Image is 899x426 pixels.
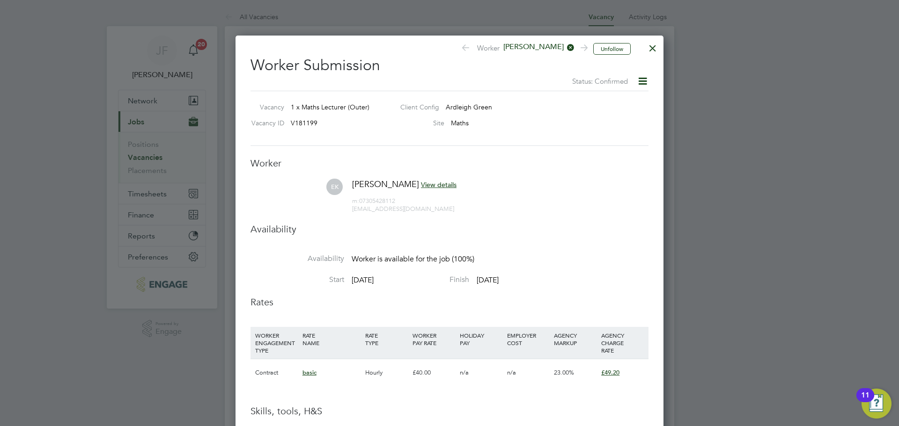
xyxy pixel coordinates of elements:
div: HOLIDAY PAY [457,327,505,351]
label: Client Config [393,103,439,111]
h3: Skills, tools, H&S [251,405,648,417]
span: Worker is available for the job (100%) [352,254,474,264]
span: £49.20 [601,368,619,376]
span: View details [421,181,457,189]
span: V181199 [291,119,317,127]
span: 07305428112 [352,197,395,205]
span: EK [326,179,343,195]
span: m: [352,197,359,205]
div: Hourly [363,359,410,386]
label: Finish [376,275,469,285]
div: RATE TYPE [363,327,410,351]
label: Availability [251,254,344,264]
div: 11 [861,395,870,407]
div: EMPLOYER COST [505,327,552,351]
div: RATE NAME [300,327,363,351]
div: WORKER PAY RATE [410,327,457,351]
span: [PERSON_NAME] [352,179,419,189]
button: Open Resource Center, 11 new notifications [862,389,892,419]
div: £40.00 [410,359,457,386]
h3: Rates [251,296,648,308]
label: Start [251,275,344,285]
span: [DATE] [352,275,374,285]
span: basic [302,368,317,376]
label: Vacancy [247,103,284,111]
span: 23.00% [554,368,574,376]
label: Vacancy ID [247,119,284,127]
span: n/a [507,368,516,376]
label: Site [393,119,444,127]
span: Maths [451,119,469,127]
span: Ardleigh Green [446,103,492,111]
div: AGENCY CHARGE RATE [599,327,646,359]
h3: Availability [251,223,648,235]
div: Contract [253,359,300,386]
div: AGENCY MARKUP [552,327,599,351]
span: [DATE] [477,275,499,285]
span: Status: Confirmed [572,77,628,86]
span: [PERSON_NAME] [500,42,575,52]
div: WORKER ENGAGEMENT TYPE [253,327,300,359]
span: [EMAIL_ADDRESS][DOMAIN_NAME] [352,205,454,213]
span: n/a [460,368,469,376]
button: Unfollow [593,43,631,55]
h3: Worker [251,157,648,169]
h2: Worker Submission [251,49,648,87]
span: Worker [461,42,586,55]
span: 1 x Maths Lecturer (Outer) [291,103,369,111]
